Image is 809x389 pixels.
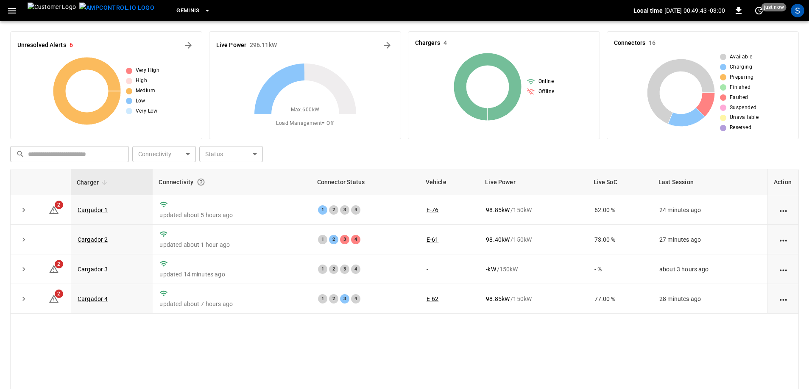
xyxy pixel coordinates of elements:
h6: Unresolved Alerts [17,41,66,50]
p: - kW [486,265,496,273]
div: / 150 kW [486,295,580,303]
span: 2 [55,201,63,209]
div: / 150 kW [486,265,580,273]
th: Live SoC [588,169,653,195]
p: 98.85 kW [486,206,510,214]
div: profile-icon [791,4,804,17]
div: Connectivity [159,174,305,190]
span: Faulted [730,94,748,102]
h6: 6 [70,41,73,50]
td: 62.00 % [588,195,653,225]
td: 77.00 % [588,284,653,314]
td: 27 minutes ago [653,225,767,254]
div: action cell options [778,295,789,303]
a: E-76 [427,207,439,213]
div: 1 [318,265,327,274]
div: action cell options [778,206,789,214]
td: - % [588,254,653,284]
button: Connection between the charger and our software. [193,174,209,190]
a: Cargador 3 [78,266,108,273]
a: 2 [49,295,59,302]
th: Action [767,169,798,195]
div: 3 [340,205,349,215]
div: 4 [351,294,360,303]
div: 3 [340,265,349,274]
span: Very Low [136,107,158,116]
div: 4 [351,205,360,215]
div: 3 [340,294,349,303]
th: Vehicle [420,169,480,195]
div: 2 [329,265,338,274]
td: 24 minutes ago [653,195,767,225]
p: updated about 5 hours ago [159,211,304,219]
span: just now [762,3,787,11]
div: action cell options [778,235,789,244]
div: 2 [329,294,338,303]
h6: 296.11 kW [250,41,277,50]
p: 98.40 kW [486,235,510,244]
p: updated about 7 hours ago [159,300,304,308]
span: High [136,77,148,85]
button: expand row [17,292,30,305]
span: Charger [77,177,110,188]
button: All Alerts [181,39,195,52]
span: 2 [55,290,63,298]
td: about 3 hours ago [653,254,767,284]
div: / 150 kW [486,206,580,214]
div: 1 [318,235,327,244]
th: Connector Status [311,169,420,195]
span: 2 [55,260,63,268]
span: Online [538,77,554,86]
p: updated about 1 hour ago [159,240,304,249]
span: Geminis [176,6,200,16]
div: action cell options [778,265,789,273]
span: Max. 600 kW [291,106,320,114]
button: set refresh interval [752,4,766,17]
td: 28 minutes ago [653,284,767,314]
span: Very High [136,66,160,75]
p: 98.85 kW [486,295,510,303]
div: 2 [329,235,338,244]
td: 73.00 % [588,225,653,254]
span: Unavailable [730,113,759,122]
img: ampcontrol.io logo [79,3,154,13]
div: 4 [351,235,360,244]
h6: 16 [649,39,656,48]
div: 1 [318,294,327,303]
div: 1 [318,205,327,215]
span: Medium [136,87,155,95]
td: - [420,254,480,284]
a: 2 [49,265,59,272]
span: Reserved [730,124,751,132]
img: Customer Logo [28,3,76,19]
a: E-61 [427,236,439,243]
div: 4 [351,265,360,274]
span: Charging [730,63,752,72]
button: expand row [17,263,30,276]
span: Suspended [730,104,757,112]
span: Preparing [730,73,754,82]
h6: Live Power [216,41,246,50]
div: 2 [329,205,338,215]
button: expand row [17,204,30,216]
h6: Connectors [614,39,645,48]
p: updated 14 minutes ago [159,270,304,279]
button: Geminis [173,3,214,19]
th: Last Session [653,169,767,195]
a: Cargador 1 [78,207,108,213]
p: Local time [633,6,663,15]
a: 2 [49,206,59,212]
a: Cargador 2 [78,236,108,243]
h6: 4 [444,39,447,48]
button: expand row [17,233,30,246]
div: / 150 kW [486,235,580,244]
span: Offline [538,88,555,96]
a: E-62 [427,295,439,302]
span: Finished [730,83,750,92]
div: 3 [340,235,349,244]
button: Energy Overview [380,39,394,52]
span: Low [136,97,145,105]
span: Available [730,53,753,61]
th: Live Power [479,169,587,195]
h6: Chargers [415,39,440,48]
